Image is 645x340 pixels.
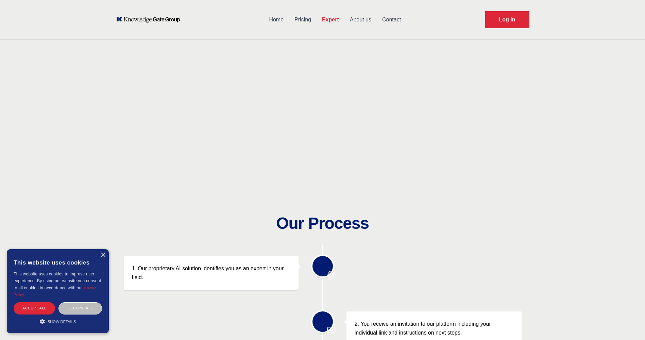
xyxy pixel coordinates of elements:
[289,11,317,29] a: Pricing
[355,320,513,337] p: 2. You receive an invitation to our platform including your individual link and instructions on n...
[317,11,344,29] a: Expert
[14,272,101,290] span: This website uses cookies to improve user experience. By using our website you consent to all coo...
[14,286,97,297] a: Cookie Policy
[485,11,529,28] a: Request Demo
[132,264,291,282] p: 1. Our proprietary AI solution identifies you as an expert in your field.
[14,318,102,325] div: Show details
[344,11,377,29] a: About us
[100,253,105,258] div: Close
[611,307,645,340] div: Chat-Widget
[48,320,76,324] span: Show details
[14,302,55,314] div: Accept all
[116,16,185,23] a: KOL Knowledge Platform: Talk to Key External Experts (KEE)
[14,254,102,271] div: This website uses cookies
[377,11,406,29] a: Contact
[611,307,645,340] iframe: Chat Widget
[58,302,102,314] div: Decline all
[264,11,289,29] a: Home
